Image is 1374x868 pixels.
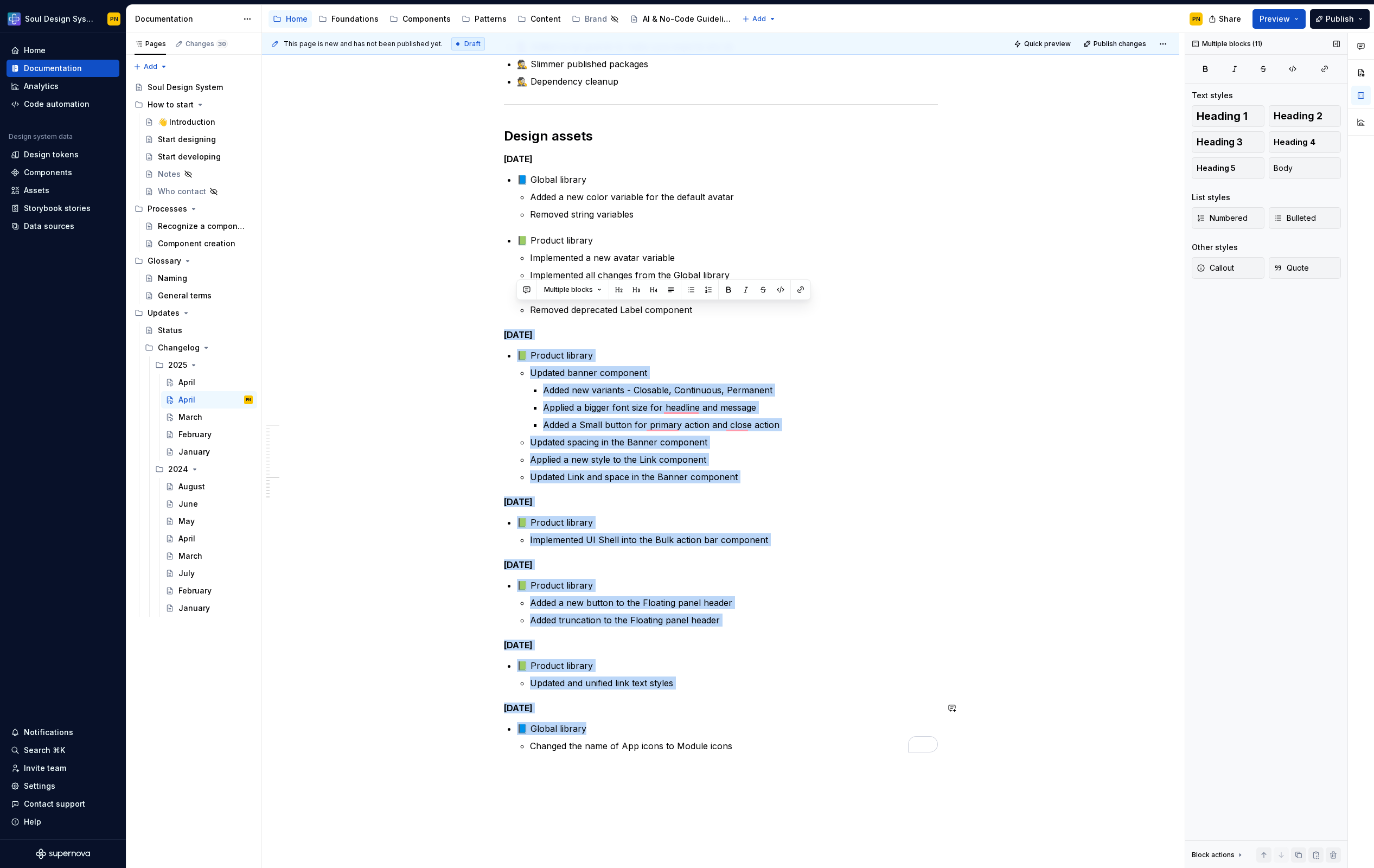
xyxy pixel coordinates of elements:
div: Storybook stories [24,203,91,214]
a: Invite team [7,759,119,777]
div: February [178,585,212,596]
a: Components [7,164,119,181]
button: Heading 4 [1269,131,1341,153]
div: Recognize a component [158,221,247,232]
div: Updates [130,304,257,322]
div: Data sources [24,221,74,232]
a: Who contact [140,183,257,200]
div: Home [24,45,46,56]
span: Publish [1326,14,1354,24]
p: Added core Accordion component [530,286,938,299]
div: 👋 Introduction [158,117,215,127]
p: Updated banner component [530,366,938,379]
a: Brand [567,10,623,28]
div: July [178,568,195,579]
button: Share [1203,9,1248,29]
span: Add [752,15,766,23]
a: Analytics [7,78,119,95]
div: Content [531,14,561,24]
div: Patterns [475,14,507,24]
button: Body [1269,157,1341,179]
h5: [DATE] [504,329,938,340]
a: Start developing [140,148,257,165]
div: Components [24,167,72,178]
button: Add [130,59,171,74]
p: Added truncation to the Floating panel header [530,614,938,627]
button: Heading 1 [1192,105,1264,127]
span: Share [1219,14,1241,24]
div: Updates [148,308,180,318]
div: March [178,412,202,423]
button: Quick preview [1011,36,1076,52]
p: 📘 Global library [517,722,938,735]
p: 🕵️ Dependency cleanup [517,75,938,88]
div: Documentation [24,63,82,74]
span: Body [1274,163,1293,174]
a: Home [269,10,312,28]
a: Soul Design System [130,79,257,96]
a: August [161,478,257,495]
div: General terms [158,290,212,301]
div: May [178,516,195,527]
p: 📗 Product library [517,516,938,529]
p: Added a new color variable for the default avatar [530,190,938,203]
div: Notifications [24,727,73,738]
div: August [178,481,205,492]
div: February [178,429,212,440]
span: Quote [1274,263,1309,273]
a: Documentation [7,60,119,77]
div: 2024 [151,461,257,478]
div: Components [402,14,451,24]
p: Removed deprecated Label component [530,303,938,316]
a: Data sources [7,218,119,235]
div: Glossary [130,252,257,270]
div: 2024 [168,464,188,475]
a: January [161,443,257,461]
a: February [161,426,257,443]
div: Soul Design System [148,82,223,93]
a: June [161,495,257,513]
button: Publish changes [1080,36,1151,52]
span: Heading 3 [1197,137,1243,148]
h5: [DATE] [504,496,938,507]
div: April [178,394,195,405]
div: Documentation [135,14,238,24]
span: 30 [216,40,228,48]
span: Publish changes [1094,40,1146,48]
button: Heading 3 [1192,131,1264,153]
div: 2025 [151,356,257,374]
span: Draft [464,40,481,48]
a: Component creation [140,235,257,252]
p: Added a Small button for primary action and close action [543,418,938,431]
div: Status [158,325,182,336]
button: Help [7,813,119,831]
button: Notifications [7,724,119,741]
div: January [178,603,210,614]
div: Help [24,816,41,827]
svg: Supernova Logo [36,848,90,859]
button: Soul Design SystemPN [2,7,124,30]
p: Implemented all changes from the Global library [530,269,938,282]
span: Add [144,62,157,71]
div: Other styles [1192,242,1238,253]
strong: Design assets [504,128,593,144]
h5: [DATE] [504,559,938,570]
span: Quick preview [1024,40,1071,48]
button: Contact support [7,795,119,813]
div: Design tokens [24,149,79,160]
div: Processes [148,203,187,214]
div: Pages [135,40,166,48]
div: Design system data [9,132,73,141]
div: How to start [130,96,257,113]
div: April [178,533,195,544]
p: Changed the name of App icons to Module icons [530,739,938,752]
div: Contact support [24,799,85,809]
span: Heading 5 [1197,163,1236,174]
span: Heading 1 [1197,111,1248,122]
p: Added new variants - Closable, Continuous, Permanent [543,384,938,397]
button: Numbered [1192,207,1264,229]
span: Bulleted [1274,213,1316,224]
div: Changelog [140,339,257,356]
div: How to start [148,99,194,110]
span: Heading 2 [1274,111,1322,122]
